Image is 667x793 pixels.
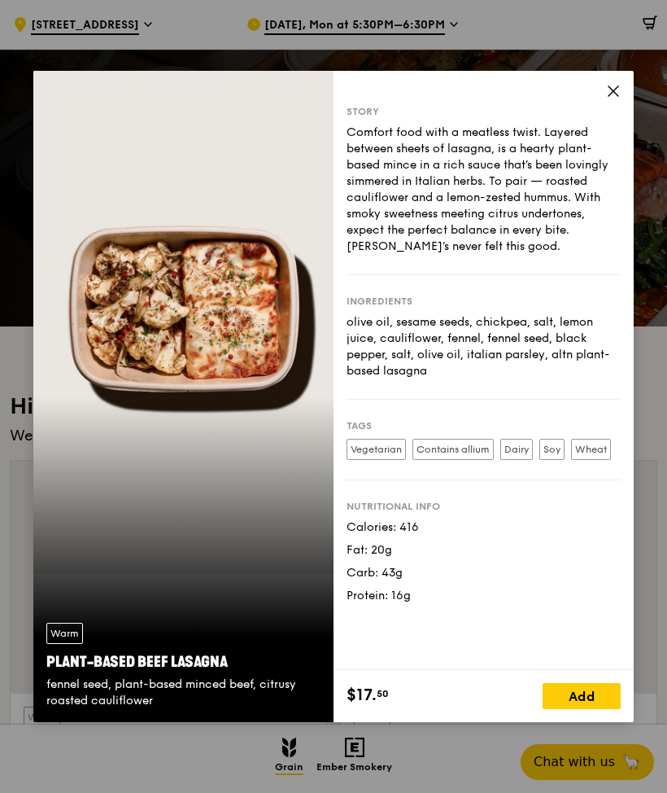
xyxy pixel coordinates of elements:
[543,683,621,709] div: Add
[347,125,621,255] div: Comfort food with a meatless twist. Layered between sheets of lasagna, is a hearty plant-based mi...
[347,419,621,432] div: Tags
[347,295,621,308] div: Ingredients
[347,439,406,460] label: Vegetarian
[539,439,565,460] label: Soy
[377,687,389,700] span: 50
[500,439,533,460] label: Dairy
[347,565,621,581] div: Carb: 43g
[347,105,621,118] div: Story
[571,439,611,460] label: Wheat
[347,500,621,513] div: Nutritional info
[46,677,320,709] div: fennel seed, plant-based minced beef, citrusy roasted cauliflower
[347,314,621,379] div: olive oil, sesame seeds, chickpea, salt, lemon juice, cauliflower, fennel, fennel seed, black pep...
[347,542,621,559] div: Fat: 20g
[347,588,621,604] div: Protein: 16g
[46,623,83,644] div: Warm
[46,651,320,673] div: Plant-Based Beef Lasagna
[347,519,621,536] div: Calories: 416
[412,439,494,460] label: Contains allium
[347,683,377,708] span: $17.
